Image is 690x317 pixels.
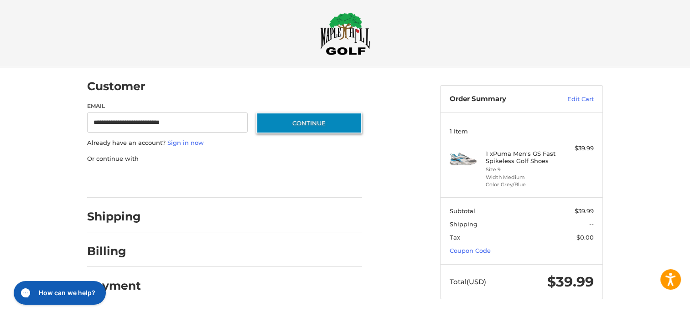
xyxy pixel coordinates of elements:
[87,210,141,224] h2: Shipping
[87,244,140,258] h2: Billing
[87,279,141,293] h2: Payment
[9,278,108,308] iframe: Gorgias live chat messenger
[84,172,153,189] iframe: PayPal-paypal
[450,277,486,286] span: Total (USD)
[589,220,594,228] span: --
[161,172,230,189] iframe: PayPal-paylater
[486,181,555,189] li: Color Grey/Blue
[87,154,362,164] p: Or continue with
[486,150,555,165] h4: 1 x Puma Men's GS Fast Spikeless Golf Shoes
[576,234,594,241] span: $0.00
[87,102,248,110] label: Email
[239,172,307,189] iframe: PayPal-venmo
[486,166,555,174] li: Size 9
[320,12,370,55] img: Maple Hill Golf
[558,144,594,153] div: $39.99
[167,139,204,146] a: Sign in now
[450,207,475,215] span: Subtotal
[548,95,594,104] a: Edit Cart
[575,207,594,215] span: $39.99
[450,247,491,254] a: Coupon Code
[450,128,594,135] h3: 1 Item
[450,234,460,241] span: Tax
[87,79,145,93] h2: Customer
[87,138,362,148] p: Already have an account?
[450,220,477,228] span: Shipping
[486,174,555,181] li: Width Medium
[450,95,548,104] h3: Order Summary
[547,273,594,290] span: $39.99
[256,112,362,133] button: Continue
